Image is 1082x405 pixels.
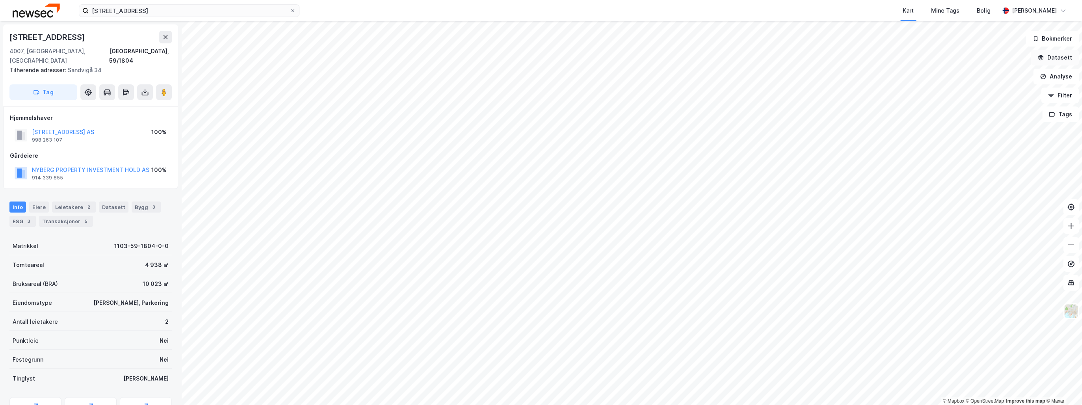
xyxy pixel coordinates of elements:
div: Antall leietakere [13,317,58,327]
button: Analyse [1033,69,1079,84]
img: newsec-logo.f6e21ccffca1b3a03d2d.png [13,4,60,17]
div: Sandvigå 34 [9,65,165,75]
div: Gårdeiere [10,151,171,161]
div: [STREET_ADDRESS] [9,31,87,43]
div: Tomteareal [13,260,44,270]
div: Bruksareal (BRA) [13,279,58,289]
iframe: Chat Widget [1043,367,1082,405]
div: 998 263 107 [32,137,62,143]
div: Bolig [977,6,991,15]
div: 5 [82,217,90,225]
a: Improve this map [1006,398,1045,404]
span: Tilhørende adresser: [9,67,68,73]
button: Datasett [1031,50,1079,65]
div: [GEOGRAPHIC_DATA], 59/1804 [109,47,172,65]
button: Tag [9,84,77,100]
div: Punktleie [13,336,39,345]
div: Nei [160,355,169,364]
div: Info [9,202,26,213]
button: Bokmerker [1026,31,1079,47]
div: Datasett [99,202,128,213]
input: Søk på adresse, matrikkel, gårdeiere, leietakere eller personer [89,5,290,17]
div: Eiere [29,202,49,213]
div: Tinglyst [13,374,35,383]
div: 10 023 ㎡ [143,279,169,289]
button: Filter [1041,88,1079,103]
div: Leietakere [52,202,96,213]
button: Tags [1042,106,1079,122]
div: 3 [25,217,33,225]
div: 4007, [GEOGRAPHIC_DATA], [GEOGRAPHIC_DATA] [9,47,109,65]
div: [PERSON_NAME] [123,374,169,383]
div: 4 938 ㎡ [145,260,169,270]
div: [PERSON_NAME] [1012,6,1057,15]
div: Bygg [132,202,161,213]
div: [PERSON_NAME], Parkering [93,298,169,308]
div: 2 [85,203,93,211]
div: Festegrunn [13,355,43,364]
div: 3 [150,203,158,211]
div: 1103-59-1804-0-0 [114,241,169,251]
div: Transaksjoner [39,216,93,227]
div: 100% [151,127,167,137]
div: Kontrollprogram for chat [1043,367,1082,405]
div: Matrikkel [13,241,38,251]
div: ESG [9,216,36,227]
img: Z [1063,304,1078,319]
div: 914 339 855 [32,175,63,181]
div: Kart [903,6,914,15]
div: Hjemmelshaver [10,113,171,123]
div: 100% [151,165,167,175]
div: 2 [165,317,169,327]
div: Eiendomstype [13,298,52,308]
a: OpenStreetMap [966,398,1004,404]
a: Mapbox [943,398,964,404]
div: Nei [160,336,169,345]
div: Mine Tags [931,6,959,15]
